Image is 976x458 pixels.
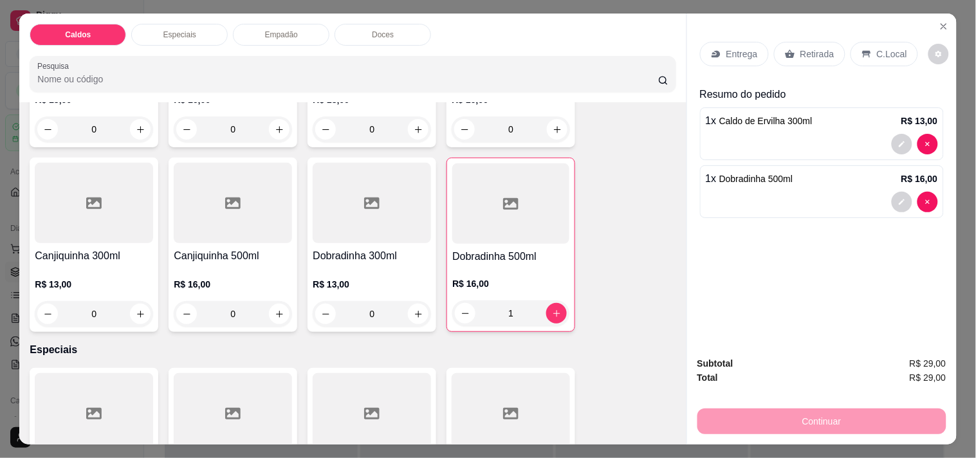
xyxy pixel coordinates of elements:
[37,60,73,71] label: Pesquisa
[35,248,153,264] h4: Canjiquinha 300ml
[928,44,949,64] button: decrease-product-quantity
[901,172,938,185] p: R$ 16,00
[315,119,336,140] button: decrease-product-quantity
[706,171,793,187] p: 1 x
[315,304,336,324] button: decrease-product-quantity
[269,304,290,324] button: increase-product-quantity
[917,134,938,154] button: decrease-product-quantity
[892,134,912,154] button: decrease-product-quantity
[455,303,475,324] button: decrease-product-quantity
[65,30,91,40] p: Caldos
[130,119,151,140] button: increase-product-quantity
[269,119,290,140] button: increase-product-quantity
[934,16,954,37] button: Close
[706,113,813,129] p: 1 x
[877,48,907,60] p: C.Local
[700,87,944,102] p: Resumo do pedido
[452,249,569,264] h4: Dobradinha 500ml
[174,248,292,264] h4: Canjiquinha 500ml
[408,304,428,324] button: increase-product-quantity
[30,342,676,358] p: Especiais
[37,119,58,140] button: decrease-product-quantity
[800,48,834,60] p: Retirada
[174,278,292,291] p: R$ 16,00
[408,119,428,140] button: increase-product-quantity
[917,192,938,212] button: decrease-product-quantity
[372,30,394,40] p: Doces
[547,119,567,140] button: increase-product-quantity
[265,30,298,40] p: Empadão
[176,119,197,140] button: decrease-product-quantity
[697,358,733,369] strong: Subtotal
[719,174,793,184] span: Dobradinha 500ml
[452,277,569,290] p: R$ 16,00
[163,30,196,40] p: Especiais
[910,356,946,371] span: R$ 29,00
[130,304,151,324] button: increase-product-quantity
[719,116,813,126] span: Caldo de Ervilha 300ml
[313,278,431,291] p: R$ 13,00
[313,248,431,264] h4: Dobradinha 300ml
[454,119,475,140] button: decrease-product-quantity
[35,278,153,291] p: R$ 13,00
[901,114,938,127] p: R$ 13,00
[37,304,58,324] button: decrease-product-quantity
[37,73,658,86] input: Pesquisa
[892,192,912,212] button: decrease-product-quantity
[176,304,197,324] button: decrease-product-quantity
[910,371,946,385] span: R$ 29,00
[546,303,567,324] button: increase-product-quantity
[726,48,758,60] p: Entrega
[697,372,718,383] strong: Total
